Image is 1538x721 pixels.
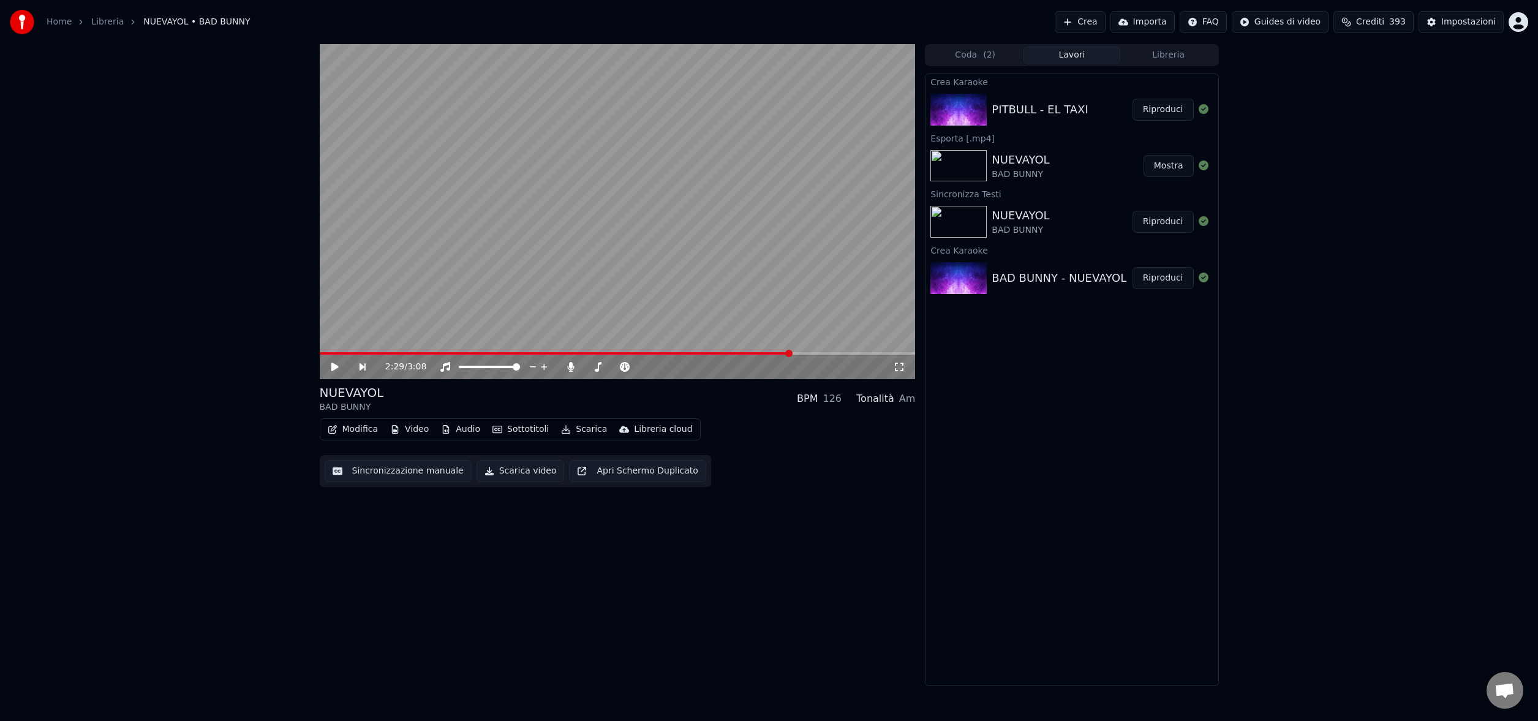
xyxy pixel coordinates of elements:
div: BAD BUNNY [992,168,1049,181]
span: NUEVAYOL • BAD BUNNY [143,16,250,28]
div: Am [899,391,916,406]
button: Importa [1110,11,1175,33]
div: NUEVAYOL [320,384,384,401]
button: Riproduci [1133,211,1194,233]
a: Home [47,16,72,28]
span: 2:29 [385,361,404,373]
button: Crediti393 [1333,11,1414,33]
div: Impostazioni [1441,16,1496,28]
div: Tonalità [856,391,894,406]
div: 126 [823,391,842,406]
button: Scarica [556,421,612,438]
button: Crea [1055,11,1105,33]
div: Crea Karaoke [925,243,1218,257]
button: Riproduci [1133,99,1194,121]
div: BAD BUNNY [992,224,1049,236]
div: / [385,361,415,373]
nav: breadcrumb [47,16,250,28]
div: Esporta [.mp4] [925,130,1218,145]
button: Modifica [323,421,383,438]
button: Libreria [1120,47,1217,64]
div: BPM [797,391,818,406]
div: Libreria cloud [634,423,692,436]
div: NUEVAYOL [992,151,1049,168]
button: Riproduci [1133,267,1194,289]
div: Crea Karaoke [925,74,1218,89]
button: Mostra [1144,155,1194,177]
span: Crediti [1356,16,1384,28]
img: youka [10,10,34,34]
button: Scarica video [477,460,565,482]
div: BAD BUNNY - NUEVAYOL [992,270,1126,287]
button: Lavori [1023,47,1120,64]
button: Sincronizzazione manuale [325,460,472,482]
span: 393 [1389,16,1406,28]
div: PITBULL - EL TAXI [992,101,1088,118]
a: Libreria [91,16,124,28]
button: Audio [436,421,485,438]
button: FAQ [1180,11,1227,33]
button: Sottotitoli [488,421,554,438]
button: Coda [927,47,1023,64]
div: BAD BUNNY [320,401,384,413]
div: Sincronizza Testi [925,186,1218,201]
button: Impostazioni [1419,11,1504,33]
span: 3:08 [407,361,426,373]
span: ( 2 ) [983,49,995,61]
div: NUEVAYOL [992,207,1049,224]
button: Guides di video [1232,11,1329,33]
div: Aprire la chat [1487,672,1523,709]
button: Video [385,421,434,438]
button: Apri Schermo Duplicato [569,460,706,482]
